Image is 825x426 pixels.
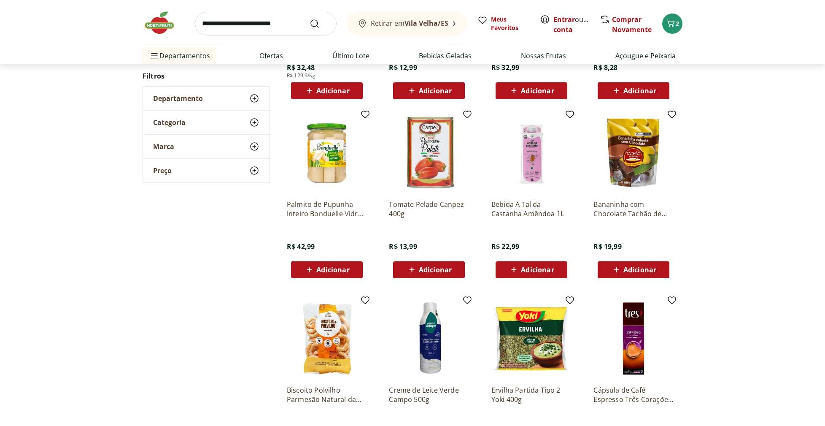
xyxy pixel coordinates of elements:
button: Marca [143,135,270,158]
span: Adicionar [419,87,452,94]
span: R$ 13,99 [389,242,417,251]
span: ou [553,14,591,35]
span: Meus Favoritos [491,15,530,32]
input: search [195,12,337,35]
a: Cápsula de Café Espresso Três Corações Supremo 80g [593,385,674,404]
button: Adicionar [598,261,669,278]
button: Adicionar [598,82,669,99]
img: Creme de Leite Verde Campo 500g [389,298,469,379]
img: Bananinha com Chocolate Tachão de Ubatuba 200g [593,113,674,193]
span: R$ 22,99 [491,242,519,251]
a: Creme de Leite Verde Campo 500g [389,385,469,404]
button: Adicionar [393,82,465,99]
a: Biscoito Polvilho Parmesão Natural da Terra 90g [287,385,367,404]
button: Departamento [143,87,270,110]
span: Adicionar [316,87,349,94]
button: Categoria [143,111,270,134]
span: R$ 8,28 [593,63,617,72]
span: R$ 19,99 [593,242,621,251]
h2: Filtros [143,68,270,84]
img: Hortifruti [143,10,185,35]
button: Adicionar [291,82,363,99]
span: Adicionar [623,266,656,273]
span: Adicionar [521,266,554,273]
img: Ervilha Partida Tipo 2 Yoki 400g [491,298,572,379]
a: Bebidas Geladas [419,51,472,61]
b: Vila Velha/ES [404,19,448,28]
span: R$ 129,9/Kg [287,72,315,79]
button: Adicionar [393,261,465,278]
a: Comprar Novamente [612,15,652,34]
button: Carrinho [662,14,682,34]
button: Retirar emVila Velha/ES [347,12,467,35]
button: Adicionar [496,82,567,99]
span: R$ 32,99 [491,63,519,72]
img: Tomate Pelado Canpez 400g [389,113,469,193]
span: Marca [153,142,174,151]
span: R$ 12,99 [389,63,417,72]
a: Nossas Frutas [521,51,566,61]
button: Submit Search [310,19,330,29]
a: Bananinha com Chocolate Tachão de Ubatuba 200g [593,200,674,218]
img: Cápsula de Café Espresso Três Corações Supremo 80g [593,298,674,379]
span: Departamentos [149,46,210,66]
span: Departamento [153,94,203,103]
a: Bebida A Tal da Castanha Amêndoa 1L [491,200,572,218]
a: Último Lote [332,51,369,61]
span: 2 [676,19,679,27]
span: Adicionar [521,87,554,94]
span: Adicionar [623,87,656,94]
a: Tomate Pelado Canpez 400g [389,200,469,218]
button: Preço [143,159,270,182]
span: Preço [153,166,172,175]
img: Palmito de Pupunha Inteiro Bonduelle Vidro 270g [287,113,367,193]
img: Bebida A Tal da Castanha Amêndoa 1L [491,113,572,193]
a: Açougue e Peixaria [615,51,676,61]
span: R$ 42,99 [287,242,315,251]
span: R$ 32,48 [287,63,315,72]
a: Ervilha Partida Tipo 2 Yoki 400g [491,385,572,404]
img: Biscoito Polvilho Parmesão Natural da Terra 90g [287,298,367,379]
span: Retirar em [371,19,448,27]
a: Criar conta [553,15,600,34]
button: Menu [149,46,159,66]
a: Palmito de Pupunha Inteiro Bonduelle Vidro 270g [287,200,367,218]
a: Meus Favoritos [477,15,530,32]
button: Adicionar [291,261,363,278]
button: Adicionar [496,261,567,278]
a: Entrar [553,15,575,24]
span: Adicionar [419,266,452,273]
a: Ofertas [259,51,283,61]
span: Adicionar [316,266,349,273]
span: Categoria [153,118,186,127]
